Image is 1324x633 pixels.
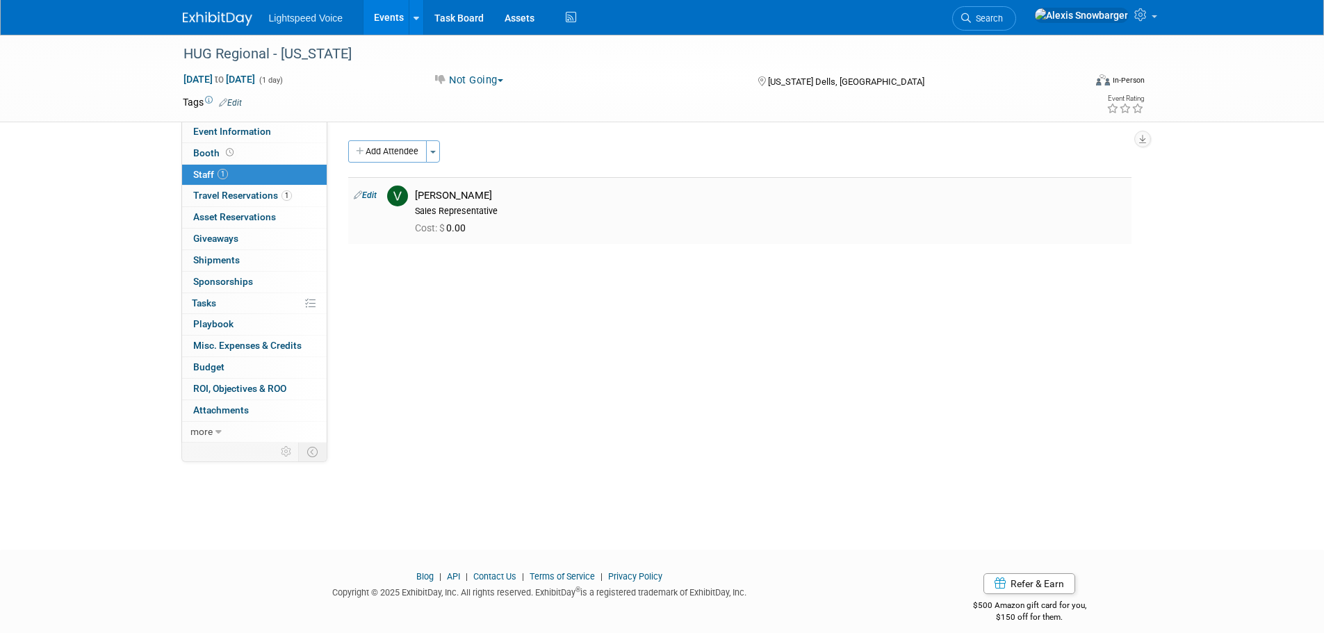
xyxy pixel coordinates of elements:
span: [US_STATE] Dells, [GEOGRAPHIC_DATA] [768,76,924,87]
div: [PERSON_NAME] [415,189,1126,202]
div: HUG Regional - [US_STATE] [179,42,1063,67]
a: Edit [219,98,242,108]
span: Attachments [193,404,249,416]
button: Not Going [428,73,509,88]
td: Tags [183,95,242,109]
a: Blog [416,571,434,582]
sup: ® [575,586,580,593]
a: Asset Reservations [182,207,327,228]
a: Refer & Earn [983,573,1075,594]
img: Alexis Snowbarger [1034,8,1129,23]
a: more [182,422,327,443]
div: Copyright © 2025 ExhibitDay, Inc. All rights reserved. ExhibitDay is a registered trademark of Ex... [183,583,897,599]
td: Personalize Event Tab Strip [275,443,299,461]
span: Cost: $ [415,222,446,233]
span: Booth [193,147,236,158]
div: Event Format [1002,72,1145,93]
img: V.jpg [387,186,408,206]
span: to [213,74,226,85]
span: Shipments [193,254,240,265]
a: API [447,571,460,582]
span: | [518,571,528,582]
a: Booth [182,143,327,164]
div: Sales Representative [415,206,1126,217]
a: Search [952,6,1016,31]
a: Playbook [182,314,327,335]
button: Add Attendee [348,140,427,163]
div: $500 Amazon gift card for you, [917,591,1142,623]
span: | [436,571,445,582]
span: Travel Reservations [193,190,292,201]
a: Shipments [182,250,327,271]
a: Tasks [182,293,327,314]
a: Privacy Policy [608,571,662,582]
span: 1 [218,169,228,179]
div: $150 off for them. [917,611,1142,623]
span: Asset Reservations [193,211,276,222]
img: ExhibitDay [183,12,252,26]
a: ROI, Objectives & ROO [182,379,327,400]
span: | [462,571,471,582]
span: Lightspeed Voice [269,13,343,24]
span: | [597,571,606,582]
a: Contact Us [473,571,516,582]
span: Search [971,13,1003,24]
span: Giveaways [193,233,238,244]
span: ROI, Objectives & ROO [193,383,286,394]
a: Staff1 [182,165,327,186]
span: Playbook [193,318,234,329]
span: Sponsorships [193,276,253,287]
td: Toggle Event Tabs [298,443,327,461]
a: Misc. Expenses & Credits [182,336,327,356]
span: more [190,426,213,437]
span: 0.00 [415,222,471,233]
a: Budget [182,357,327,378]
a: Giveaways [182,229,327,249]
span: 1 [281,190,292,201]
span: Tasks [192,297,216,309]
a: Event Information [182,122,327,142]
span: Booth not reserved yet [223,147,236,158]
a: Attachments [182,400,327,421]
span: (1 day) [258,76,283,85]
span: Event Information [193,126,271,137]
a: Terms of Service [530,571,595,582]
span: Staff [193,169,228,180]
div: In-Person [1112,75,1145,85]
a: Sponsorships [182,272,327,293]
img: Format-Inperson.png [1096,74,1110,85]
div: Event Rating [1106,95,1144,102]
a: Edit [354,190,377,200]
span: Misc. Expenses & Credits [193,340,302,351]
a: Travel Reservations1 [182,186,327,206]
span: Budget [193,361,224,372]
span: [DATE] [DATE] [183,73,256,85]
